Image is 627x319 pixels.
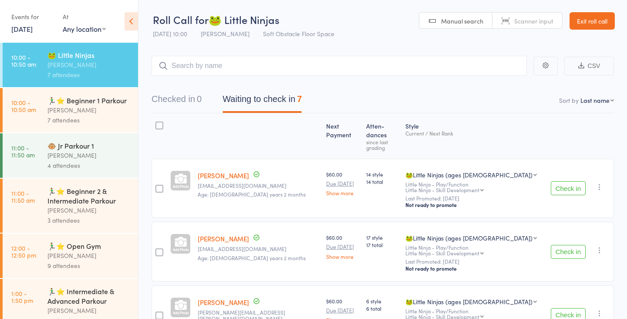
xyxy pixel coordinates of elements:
[11,54,36,68] time: 10:00 - 10:50 am
[405,130,543,136] div: Current / Next Rank
[405,250,479,256] div: Little Ninja - Skill Development
[63,10,106,24] div: At
[405,297,533,306] div: 🐸Little Ninjas (ages [DEMOGRAPHIC_DATA])
[11,99,36,113] time: 10:00 - 10:50 am
[197,94,202,104] div: 0
[11,24,33,34] a: [DATE]
[326,170,359,196] div: $60.00
[152,56,527,76] input: Search by name
[3,88,138,132] a: 10:00 -10:50 am🏃‍♂️⭐ Beginner 1 Parkour[PERSON_NAME]7 attendees
[551,245,586,259] button: Check in
[405,195,543,201] small: Last Promoted: [DATE]
[11,290,33,304] time: 1:00 - 1:50 pm
[47,215,131,225] div: 3 attendees
[405,170,533,179] div: 🐸Little Ninjas (ages [DEMOGRAPHIC_DATA])
[201,29,249,38] span: [PERSON_NAME]
[405,201,543,208] div: Not ready to promote
[326,307,359,313] small: Due [DATE]
[3,234,138,278] a: 12:00 -12:50 pm🏃‍♂️⭐ Open Gym[PERSON_NAME]9 attendees
[11,190,35,204] time: 11:00 - 11:50 am
[47,261,131,271] div: 9 attendees
[47,141,131,150] div: 🐵 Jr Parkour 1
[297,94,302,104] div: 7
[405,265,543,272] div: Not ready to promote
[580,96,610,105] div: Last name
[366,178,398,185] span: 14 total
[323,117,363,155] div: Next Payment
[326,244,359,250] small: Due [DATE]
[366,305,398,312] span: 6 total
[47,70,131,80] div: 7 attendees
[514,17,553,25] span: Scanner input
[263,29,334,38] span: Soft Obstacle Floor Space
[551,181,586,195] button: Check in
[47,160,131,170] div: 4 attendees
[47,105,131,115] div: [PERSON_NAME]
[47,50,131,60] div: 🐸 Little Ninjas
[405,244,543,256] div: Little Ninja - Play/Function
[47,205,131,215] div: [PERSON_NAME]
[366,297,398,305] span: 6 style
[559,96,579,105] label: Sort by
[153,12,209,27] span: Roll Call for
[209,12,280,27] span: 🐸 Little Ninjas
[47,305,131,316] div: [PERSON_NAME]
[366,170,398,178] span: 14 style
[198,183,319,189] small: srb912@gmail.com
[152,90,202,113] button: Checked in0
[198,246,319,252] small: lmk1411@hotmail.com
[366,241,398,248] span: 17 total
[405,181,543,193] div: Little Ninja - Play/Function
[405,258,543,265] small: Last Promoted: [DATE]
[405,234,533,242] div: 🐸Little Ninjas (ages [DEMOGRAPHIC_DATA])
[11,10,54,24] div: Events for
[326,234,359,259] div: $60.00
[564,57,614,75] button: CSV
[63,24,106,34] div: Any location
[47,186,131,205] div: 🏃‍♂️⭐ Beginner 2 & Intermediate Parkour
[198,234,249,243] a: [PERSON_NAME]
[153,29,187,38] span: [DATE] 10:00
[198,171,249,180] a: [PERSON_NAME]
[366,139,398,150] div: since last grading
[47,60,131,70] div: [PERSON_NAME]
[198,298,249,307] a: [PERSON_NAME]
[441,17,483,25] span: Manual search
[11,144,35,158] time: 11:00 - 11:50 am
[3,43,138,87] a: 10:00 -10:50 am🐸 Little Ninjas[PERSON_NAME]7 attendees
[47,286,131,305] div: 🏃‍♂️⭐ Intermediate & Advanced Parkour
[3,133,138,178] a: 11:00 -11:50 am🐵 Jr Parkour 1[PERSON_NAME]4 attendees
[405,187,479,193] div: Little Ninja - Skill Development
[570,12,615,30] a: Exit roll call
[198,254,306,261] span: Age: [DEMOGRAPHIC_DATA] years 2 months
[3,179,138,233] a: 11:00 -11:50 am🏃‍♂️⭐ Beginner 2 & Intermediate Parkour[PERSON_NAME]3 attendees
[47,241,131,251] div: 🏃‍♂️⭐ Open Gym
[326,190,359,196] a: Show more
[47,150,131,160] div: [PERSON_NAME]
[222,90,302,113] button: Waiting to check in7
[47,251,131,261] div: [PERSON_NAME]
[11,244,36,258] time: 12:00 - 12:50 pm
[47,115,131,125] div: 7 attendees
[326,254,359,259] a: Show more
[326,180,359,187] small: Due [DATE]
[402,117,547,155] div: Style
[198,190,306,198] span: Age: [DEMOGRAPHIC_DATA] years 2 months
[366,234,398,241] span: 17 style
[363,117,402,155] div: Atten­dances
[47,95,131,105] div: 🏃‍♂️⭐ Beginner 1 Parkour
